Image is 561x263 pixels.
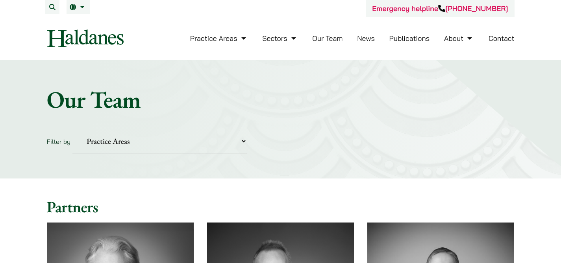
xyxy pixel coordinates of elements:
[47,29,124,47] img: Logo of Haldanes
[47,197,515,216] h2: Partners
[47,85,515,114] h1: Our Team
[389,34,430,43] a: Publications
[444,34,474,43] a: About
[190,34,248,43] a: Practice Areas
[312,34,343,43] a: Our Team
[372,4,508,13] a: Emergency helpline[PHONE_NUMBER]
[262,34,298,43] a: Sectors
[357,34,375,43] a: News
[489,34,515,43] a: Contact
[70,4,87,10] a: EN
[47,138,71,145] label: Filter by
